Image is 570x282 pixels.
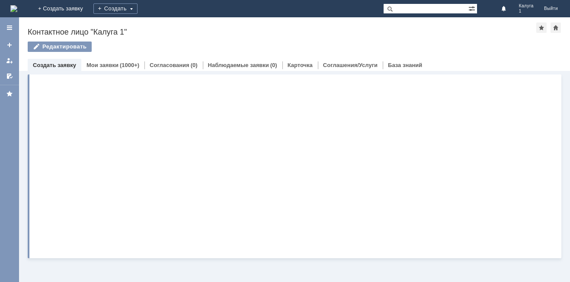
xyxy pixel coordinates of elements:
a: Наблюдаемые заявки [208,62,269,68]
div: (0) [270,62,277,68]
div: (0) [191,62,198,68]
a: База знаний [388,62,422,68]
div: Сделать домашней страницей [551,22,561,33]
div: Создать [93,3,138,14]
a: Создать заявку [33,62,76,68]
div: Добавить в избранное [536,22,547,33]
span: 1 [519,9,534,14]
img: logo [10,5,17,12]
a: Мои заявки [86,62,118,68]
a: Перейти на домашнюю страницу [10,5,17,12]
a: Соглашения/Услуги [323,62,378,68]
div: Контактное лицо "Калуга 1" [28,28,536,36]
a: Мои заявки [3,54,16,67]
a: Создать заявку [3,38,16,52]
a: Согласования [150,62,189,68]
a: Мои согласования [3,69,16,83]
a: Карточка [288,62,313,68]
span: Калуга [519,3,534,9]
div: (1000+) [120,62,139,68]
span: Расширенный поиск [468,4,477,12]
